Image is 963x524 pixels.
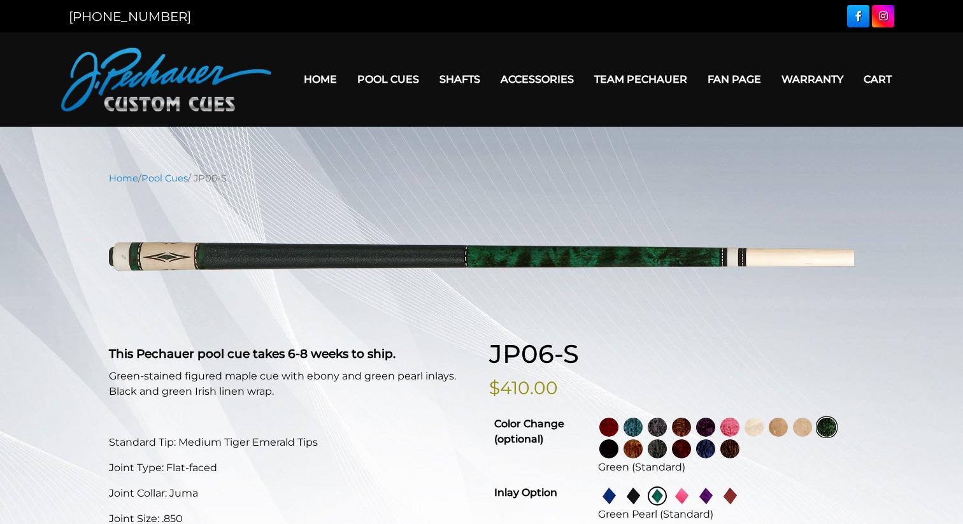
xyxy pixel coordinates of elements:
[648,486,667,506] img: Green Pearl
[494,418,564,445] strong: Color Change (optional)
[599,439,618,458] img: Ebony
[696,439,715,458] img: Blue
[624,486,643,506] img: Simulated Ebony
[294,63,347,96] a: Home
[648,439,667,458] img: Carbon
[489,377,558,399] bdi: $410.00
[584,63,697,96] a: Team Pechauer
[624,439,643,458] img: Chestnut
[69,9,191,24] a: [PHONE_NUMBER]
[109,171,854,185] nav: Breadcrumb
[745,418,764,437] img: No Stain
[109,486,474,501] p: Joint Collar: Juma
[648,418,667,437] img: Smoke
[61,48,271,111] img: Pechauer Custom Cues
[696,486,715,506] img: Purple Pearl
[598,507,849,522] div: Green Pearl (Standard)
[109,369,474,399] p: Green-stained figured maple cue with ebony and green pearl inlays. Black and green Irish linen wrap.
[494,486,557,499] strong: Inlay Option
[429,63,490,96] a: Shafts
[672,418,691,437] img: Rose
[720,439,739,458] img: Black Palm
[672,439,691,458] img: Burgundy
[624,418,643,437] img: Turquoise
[109,173,138,184] a: Home
[720,486,739,506] img: Red Pearl
[769,418,788,437] img: Natural
[697,63,771,96] a: Fan Page
[141,173,188,184] a: Pool Cues
[109,346,396,361] strong: This Pechauer pool cue takes 6-8 weeks to ship.
[599,486,618,506] img: Blue Pearl
[853,63,902,96] a: Cart
[771,63,853,96] a: Warranty
[347,63,429,96] a: Pool Cues
[817,418,836,437] img: Green
[793,418,812,437] img: Light Natural
[490,63,584,96] a: Accessories
[672,486,691,506] img: Pink Pearl
[598,460,849,475] div: Green (Standard)
[599,418,618,437] img: Wine
[109,460,474,476] p: Joint Type: Flat-faced
[720,418,739,437] img: Pink
[109,435,474,450] p: Standard Tip: Medium Tiger Emerald Tips
[696,418,715,437] img: Purple
[489,339,854,369] h1: JP06-S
